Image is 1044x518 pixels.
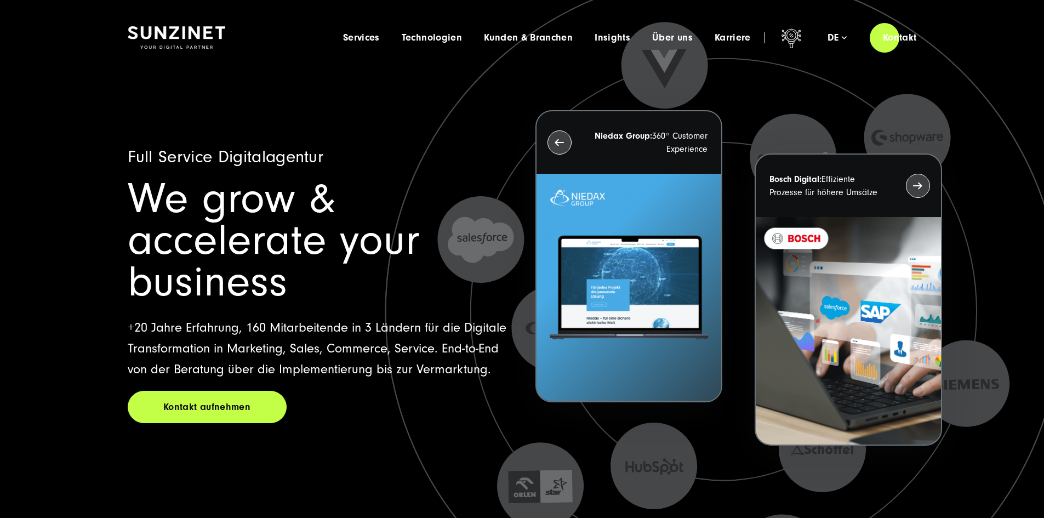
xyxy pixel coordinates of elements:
a: Über uns [652,32,693,43]
a: Kunden & Branchen [484,32,573,43]
a: Technologien [402,32,462,43]
h1: We grow & accelerate your business [128,178,509,303]
strong: Niedax Group: [595,131,652,141]
p: Effiziente Prozesse für höhere Umsätze [769,173,886,199]
a: Kontakt aufnehmen [128,391,287,423]
p: 360° Customer Experience [591,129,708,156]
button: Bosch Digital:Effiziente Prozesse für höhere Umsätze BOSCH - Kundeprojekt - Digital Transformatio... [755,153,942,446]
a: Karriere [715,32,751,43]
a: Services [343,32,380,43]
img: BOSCH - Kundeprojekt - Digital Transformation Agentur SUNZINET [756,217,940,445]
div: de [828,32,847,43]
p: +20 Jahre Erfahrung, 160 Mitarbeitende in 3 Ländern für die Digitale Transformation in Marketing,... [128,317,509,380]
a: Kontakt [870,22,930,53]
strong: Bosch Digital: [769,174,821,184]
img: Letztes Projekt von Niedax. Ein Laptop auf dem die Niedax Website geöffnet ist, auf blauem Hinter... [537,174,721,401]
button: Niedax Group:360° Customer Experience Letztes Projekt von Niedax. Ein Laptop auf dem die Niedax W... [535,110,722,402]
span: Full Service Digitalagentur [128,147,324,167]
img: SUNZINET Full Service Digital Agentur [128,26,225,49]
a: Insights [595,32,630,43]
